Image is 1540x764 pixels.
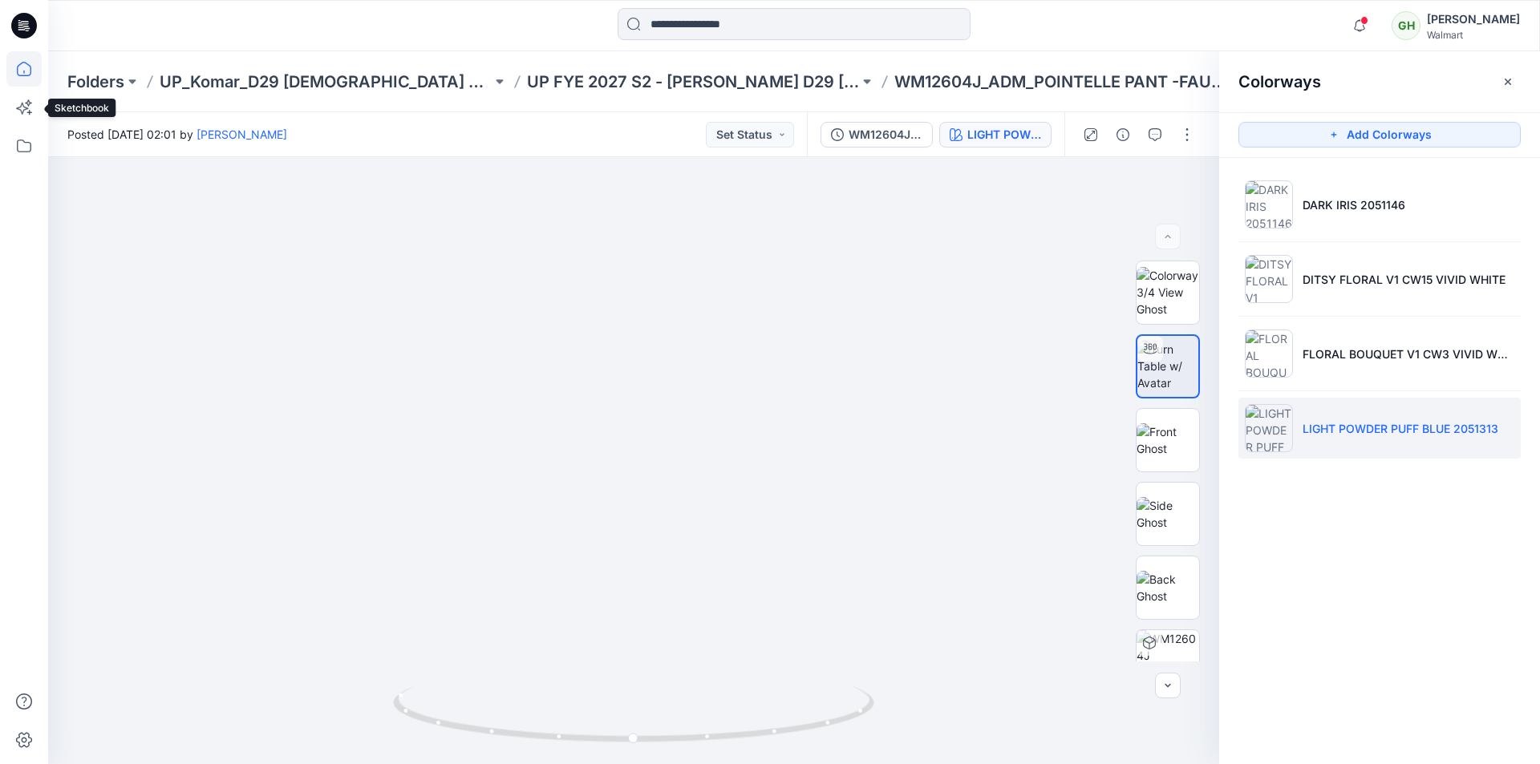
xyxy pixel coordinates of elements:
[1238,72,1321,91] h2: Colorways
[1245,180,1293,228] img: DARK IRIS 2051146
[849,126,922,144] div: WM12604J POINTELLE PANT - FAUX FLY & BUTTONS + PICOT_COLORWAY
[67,71,124,93] a: Folders
[1427,29,1520,41] div: Walmart
[967,126,1041,144] div: LIGHT POWDER PUFF BLUE 2051313
[1245,404,1293,452] img: LIGHT POWDER PUFF BLUE 2051313
[67,126,287,143] span: Posted [DATE] 02:01 by
[1392,11,1420,40] div: GH
[1427,10,1520,29] div: [PERSON_NAME]
[197,127,287,141] a: [PERSON_NAME]
[1137,630,1199,693] img: WM12604J POINTELLE PANT - FAUX FLY & BUTTONS + PICOT_COLORWAY LIGHT POWDER PUFF BLUE 2051313
[160,71,492,93] a: UP_Komar_D29 [DEMOGRAPHIC_DATA] Sleep
[1137,341,1198,391] img: Turn Table w/ Avatar
[1110,122,1136,148] button: Details
[1245,329,1293,378] img: FLORAL BOUQUET V1 CW3 VIVID WHITE
[939,122,1052,148] button: LIGHT POWDER PUFF BLUE 2051313
[1303,271,1506,288] p: DITSY FLORAL V1 CW15 VIVID WHITE
[1238,122,1521,148] button: Add Colorways
[1137,571,1199,604] img: Back Ghost
[1137,497,1199,531] img: Side Ghost
[1137,267,1199,317] img: Colorway 3/4 View Ghost
[1137,423,1199,457] img: Front Ghost
[821,122,933,148] button: WM12604J POINTELLE PANT - FAUX FLY & BUTTONS + PICOT_COLORWAY
[1245,255,1293,303] img: DITSY FLORAL V1 CW15 VIVID WHITE
[1303,346,1514,362] p: FLORAL BOUQUET V1 CW3 VIVID WHITE
[527,71,859,93] a: UP FYE 2027 S2 - [PERSON_NAME] D29 [DEMOGRAPHIC_DATA] Sleepwear
[1303,196,1405,213] p: DARK IRIS 2051146
[894,71,1226,93] p: WM12604J_ADM_POINTELLE PANT -FAUX FLY & BUTTONS + PICOT_COLORWAY
[1303,420,1498,437] p: LIGHT POWDER PUFF BLUE 2051313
